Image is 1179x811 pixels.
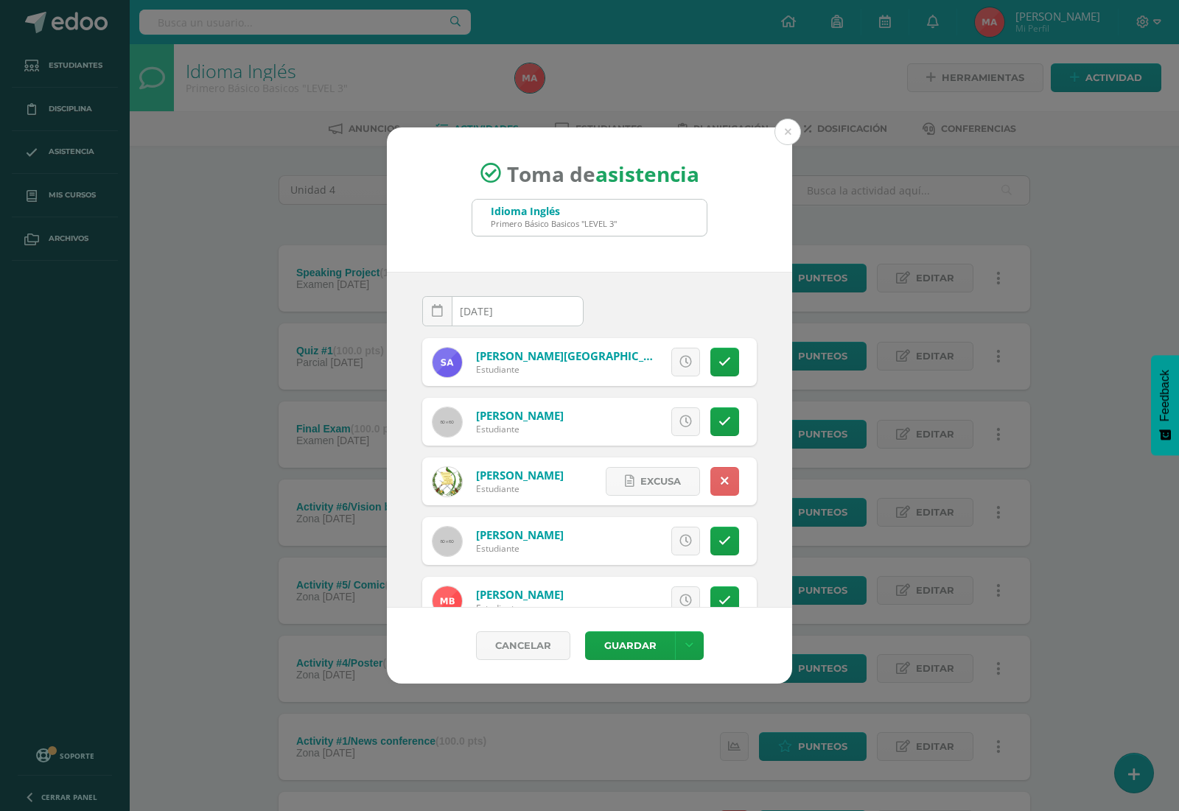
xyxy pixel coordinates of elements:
[774,119,801,145] button: Close (Esc)
[476,542,564,555] div: Estudiante
[476,482,564,495] div: Estudiante
[433,467,462,496] img: 6a4c4822bf119e11a345cd078a5a2ae1.png
[476,348,676,363] a: [PERSON_NAME][GEOGRAPHIC_DATA]
[507,159,699,187] span: Toma de
[433,407,462,437] img: 60x60
[595,159,699,187] strong: asistencia
[1158,370,1172,421] span: Feedback
[433,527,462,556] img: 60x60
[476,587,564,602] a: [PERSON_NAME]
[491,204,617,218] div: Idioma Inglés
[606,467,700,496] a: Excusa
[476,408,564,423] a: [PERSON_NAME]
[585,631,675,660] button: Guardar
[476,468,564,482] a: [PERSON_NAME]
[476,631,570,660] a: Cancelar
[640,468,681,495] span: Excusa
[476,602,564,614] div: Estudiante
[472,200,707,236] input: Busca un grado o sección aquí...
[433,586,462,616] img: f90d96feb81eb68eb65d9593fb22c30f.png
[423,297,583,326] input: Fecha de Inasistencia
[476,363,653,376] div: Estudiante
[491,218,617,229] div: Primero Básico Basicos "LEVEL 3"
[476,423,564,435] div: Estudiante
[1151,355,1179,455] button: Feedback - Mostrar encuesta
[433,348,462,377] img: 6fe44b9fe8958021e590cf998009cfdf.png
[476,527,564,542] a: [PERSON_NAME]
